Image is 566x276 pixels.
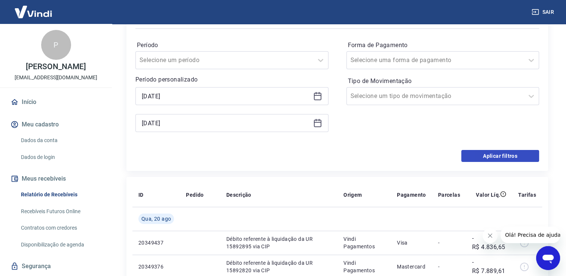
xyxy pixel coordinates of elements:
[137,41,327,50] label: Período
[483,228,498,243] iframe: Fechar mensagem
[536,246,560,270] iframe: Botão para abrir a janela de mensagens
[348,77,538,86] label: Tipo de Movimentação
[397,263,426,270] p: Mastercard
[18,204,103,219] a: Recebíveis Futuros Online
[18,237,103,252] a: Disponibilização de agenda
[141,215,171,223] span: Qua, 20 ago
[186,191,204,199] p: Pedido
[348,41,538,50] label: Forma de Pagamento
[461,150,539,162] button: Aplicar filtros
[142,117,310,129] input: Data final
[18,187,103,202] a: Relatório de Recebíveis
[472,258,506,276] p: -R$ 7.889,61
[472,234,506,252] p: -R$ 4.836,65
[9,116,103,133] button: Meu cadastro
[9,94,103,110] a: Início
[26,63,86,71] p: [PERSON_NAME]
[438,239,460,246] p: -
[501,227,560,243] iframe: Mensagem da empresa
[41,30,71,60] div: P
[4,5,63,11] span: Olá! Precisa de ajuda?
[226,259,331,274] p: Débito referente à liquidação da UR 15892820 via CIP
[343,235,385,250] p: Vindi Pagamentos
[18,150,103,165] a: Dados de login
[343,191,362,199] p: Origem
[397,239,426,246] p: Visa
[226,235,331,250] p: Débito referente à liquidação da UR 15892895 via CIP
[18,133,103,148] a: Dados da conta
[9,258,103,275] a: Segurança
[9,0,58,23] img: Vindi
[138,191,144,199] p: ID
[15,74,97,82] p: [EMAIL_ADDRESS][DOMAIN_NAME]
[438,191,460,199] p: Parcelas
[135,75,328,84] p: Período personalizado
[476,191,500,199] p: Valor Líq.
[226,191,251,199] p: Descrição
[18,220,103,236] a: Contratos com credores
[142,91,310,102] input: Data inicial
[530,5,557,19] button: Sair
[138,263,174,270] p: 20349376
[397,191,426,199] p: Pagamento
[343,259,385,274] p: Vindi Pagamentos
[138,239,174,246] p: 20349437
[9,171,103,187] button: Meus recebíveis
[518,191,536,199] p: Tarifas
[438,263,460,270] p: -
